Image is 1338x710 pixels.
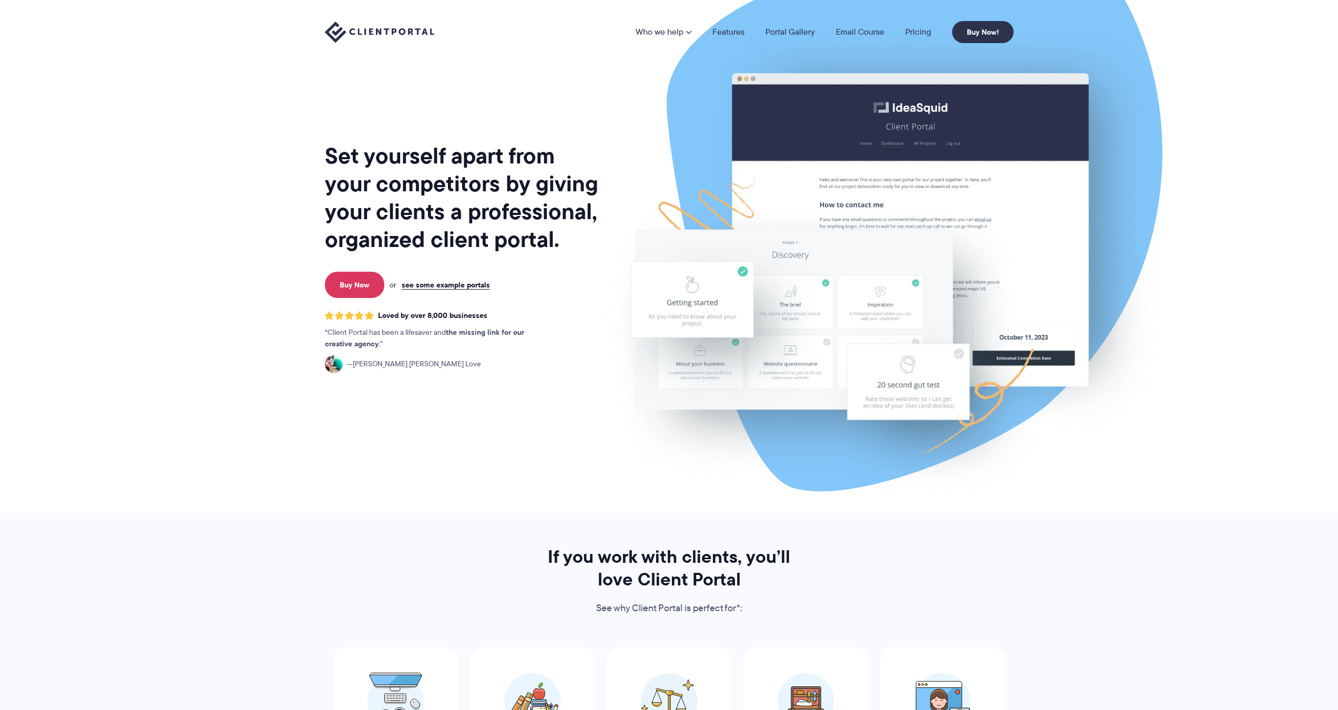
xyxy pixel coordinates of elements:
[712,28,744,36] a: Features
[347,358,481,370] span: [PERSON_NAME] [PERSON_NAME] Love
[325,327,546,350] p: Client Portal has been a lifesaver and .
[325,326,524,349] strong: the missing link for our creative agency
[378,311,487,320] span: Loved by over 8,000 businesses
[534,601,805,616] p: See why Client Portal is perfect for*:
[636,28,691,36] a: Who we help
[402,280,490,290] a: see some example portals
[390,280,396,290] span: or
[836,28,884,36] a: Email Course
[765,28,815,36] a: Portal Gallery
[952,21,1014,43] a: Buy Now!
[325,142,600,253] h1: Set yourself apart from your competitors by giving your clients a professional, organized client ...
[534,546,805,591] h2: If you work with clients, you’ll love Client Portal
[905,28,931,36] a: Pricing
[325,272,384,298] a: Buy Now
